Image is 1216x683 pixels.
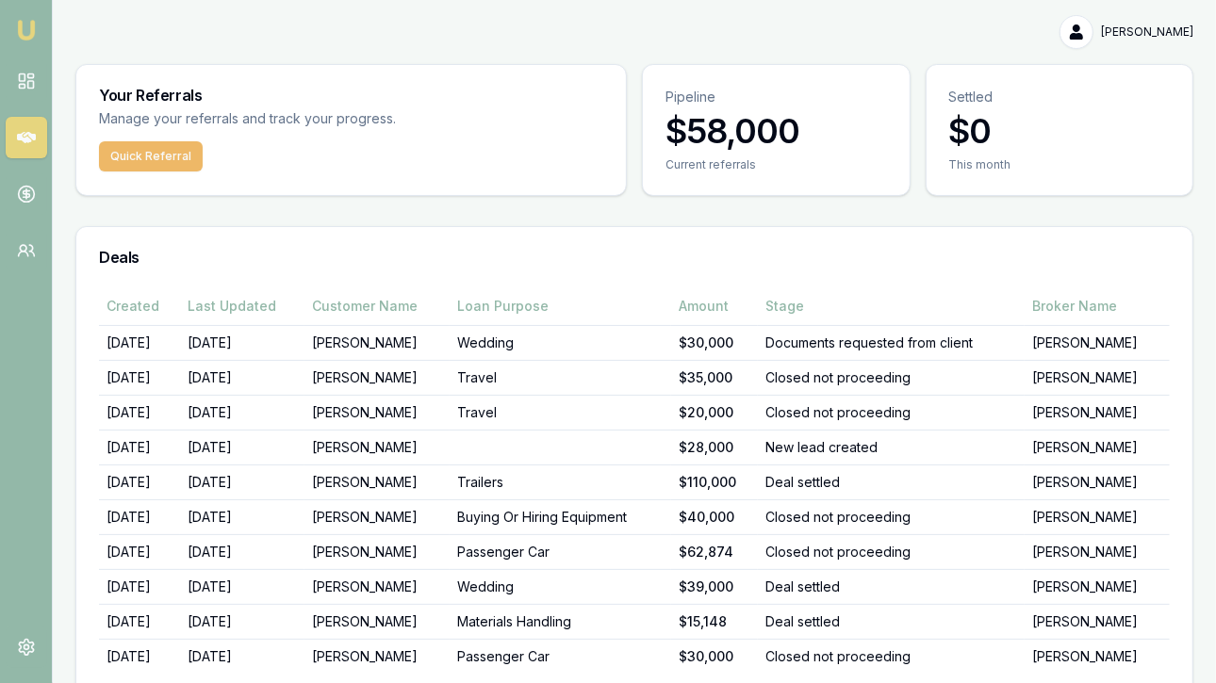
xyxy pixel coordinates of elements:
td: [PERSON_NAME] [304,534,450,569]
td: [DATE] [180,569,304,604]
td: [PERSON_NAME] [1025,325,1170,360]
td: [DATE] [99,395,180,430]
p: Settled [949,88,1171,106]
td: Deal settled [758,464,1025,499]
td: [DATE] [99,464,180,499]
td: Travel [450,360,671,395]
td: Deal settled [758,569,1025,604]
div: $30,000 [679,647,750,666]
div: $40,000 [679,508,750,527]
td: [DATE] [99,639,180,674]
div: $62,874 [679,543,750,561]
td: [PERSON_NAME] [1025,360,1170,395]
td: [DATE] [99,430,180,464]
img: emu-icon-u.png [15,19,38,41]
td: [PERSON_NAME] [1025,604,1170,639]
td: [DATE] [99,499,180,534]
div: Stage [765,297,1017,316]
div: $20,000 [679,403,750,422]
td: Closed not proceeding [758,534,1025,569]
td: [DATE] [99,604,180,639]
td: [DATE] [180,499,304,534]
td: [DATE] [99,360,180,395]
td: [PERSON_NAME] [304,395,450,430]
span: [PERSON_NAME] [1101,24,1193,40]
td: [DATE] [180,464,304,499]
div: $30,000 [679,333,750,352]
td: Passenger Car [450,534,671,569]
td: [DATE] [180,430,304,464]
td: [PERSON_NAME] [1025,639,1170,674]
div: Current referrals [666,157,887,172]
td: [DATE] [180,604,304,639]
div: $35,000 [679,368,750,387]
td: [PERSON_NAME] [1025,569,1170,604]
td: [PERSON_NAME] [1025,499,1170,534]
td: [DATE] [180,395,304,430]
p: Pipeline [666,88,887,106]
td: [DATE] [180,360,304,395]
div: Amount [679,297,750,316]
td: [PERSON_NAME] [304,430,450,464]
td: Closed not proceeding [758,360,1025,395]
td: Closed not proceeding [758,499,1025,534]
td: Trailers [450,464,671,499]
td: [DATE] [180,639,304,674]
td: [DATE] [180,325,304,360]
div: Customer Name [312,297,442,316]
td: [DATE] [180,534,304,569]
h3: Deals [99,250,1170,265]
div: Last Updated [188,297,297,316]
button: Quick Referral [99,141,203,171]
td: [PERSON_NAME] [304,604,450,639]
div: Loan Purpose [457,297,664,316]
td: [PERSON_NAME] [304,569,450,604]
td: [DATE] [99,569,180,604]
td: Closed not proceeding [758,395,1025,430]
td: [PERSON_NAME] [304,639,450,674]
td: [PERSON_NAME] [304,325,450,360]
div: This month [949,157,1171,172]
td: [PERSON_NAME] [1025,464,1170,499]
div: $39,000 [679,577,750,596]
div: Broker Name [1032,297,1162,316]
div: $110,000 [679,473,750,492]
div: $28,000 [679,438,750,457]
td: Deal settled [758,604,1025,639]
td: Materials Handling [450,604,671,639]
td: Closed not proceeding [758,639,1025,674]
td: New lead created [758,430,1025,464]
div: $15,148 [679,612,750,631]
td: Travel [450,395,671,430]
td: Buying Or Hiring Equipment [450,499,671,534]
h3: $58,000 [666,112,887,150]
td: [PERSON_NAME] [1025,430,1170,464]
div: Created [107,297,173,316]
p: Manage your referrals and track your progress. [99,108,582,130]
td: Passenger Car [450,639,671,674]
td: Documents requested from client [758,325,1025,360]
td: [DATE] [99,325,180,360]
h3: Your Referrals [99,88,603,103]
td: [PERSON_NAME] [304,360,450,395]
td: [PERSON_NAME] [304,499,450,534]
td: Wedding [450,569,671,604]
h3: $0 [949,112,1171,150]
td: [PERSON_NAME] [304,464,450,499]
td: [PERSON_NAME] [1025,395,1170,430]
td: [PERSON_NAME] [1025,534,1170,569]
td: [DATE] [99,534,180,569]
td: Wedding [450,325,671,360]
